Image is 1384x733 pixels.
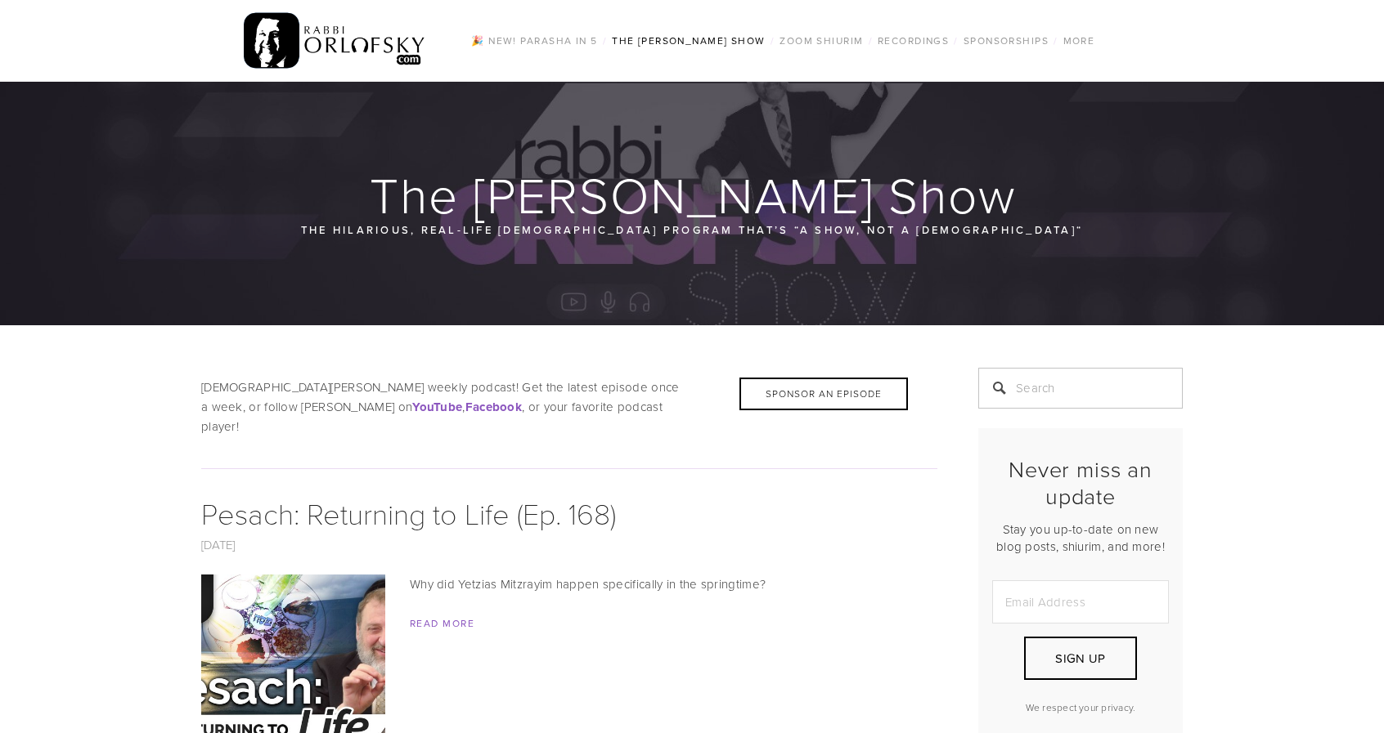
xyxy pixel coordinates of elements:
a: Facebook [465,398,522,415]
input: Search [978,368,1183,409]
a: Pesach: Returning to Life (Ep. 168) [201,493,616,533]
span: / [1054,34,1058,47]
a: Sponsorships [959,30,1054,51]
input: Email Address [992,580,1169,623]
img: RabbiOrlofsky.com [244,9,426,73]
a: 🎉 NEW! Parasha in 5 [466,30,602,51]
a: Read More [410,616,474,630]
p: The hilarious, real-life [DEMOGRAPHIC_DATA] program that’s “a show, not a [DEMOGRAPHIC_DATA]“ [299,221,1085,239]
a: Zoom Shiurim [775,30,868,51]
span: / [603,34,607,47]
p: Stay you up-to-date on new blog posts, shiurim, and more! [992,521,1169,555]
p: [DEMOGRAPHIC_DATA][PERSON_NAME] weekly podcast! Get the latest episode once a week, or follow [PE... [201,378,937,436]
span: / [771,34,775,47]
strong: Facebook [465,398,522,416]
button: Sign Up [1024,637,1137,680]
a: [DATE] [201,536,236,553]
strong: YouTube [412,398,462,416]
a: YouTube [412,398,462,415]
span: / [954,34,958,47]
p: Why did Yetzias Mitzrayim happen specifically in the springtime? [201,574,937,594]
p: We respect your privacy. [992,700,1169,714]
span: / [869,34,873,47]
a: More [1058,30,1100,51]
div: Sponsor an Episode [739,378,908,410]
h1: The [PERSON_NAME] Show [201,168,1184,221]
a: The [PERSON_NAME] Show [607,30,771,51]
span: Sign Up [1055,650,1105,667]
a: Recordings [873,30,954,51]
h2: Never miss an update [992,456,1169,509]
